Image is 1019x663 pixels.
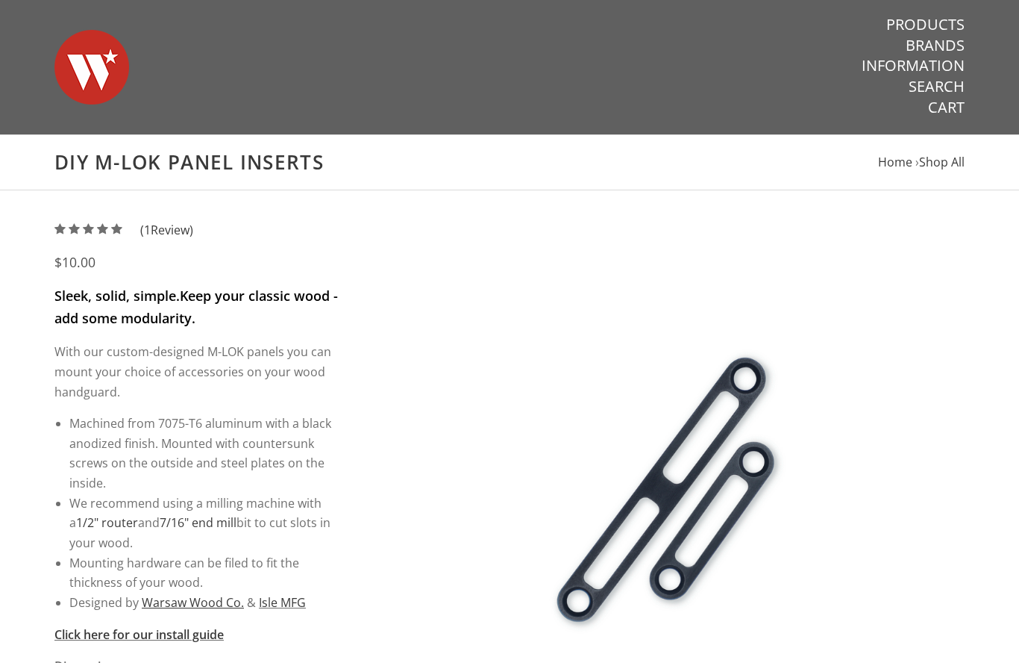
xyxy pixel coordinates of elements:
[69,414,340,494] li: Machined from 7075-T6 aluminum with a black anodized finish. Mounted with countersunk screws on t...
[919,154,965,170] a: Shop All
[160,514,236,531] a: 7/16" end mill
[69,593,340,613] li: Designed by &
[862,56,965,75] a: Information
[54,222,193,238] a: (1Review)
[54,626,224,643] a: Click here for our install guide
[878,154,912,170] a: Home
[886,15,965,34] a: Products
[144,222,151,238] span: 1
[140,220,193,240] span: ( Review)
[906,36,965,55] a: Brands
[54,287,180,305] strong: Sleek, solid, simple.
[54,287,338,327] strong: Keep your classic wood - add some modularity.
[76,514,138,531] a: 1/2" router
[54,150,965,175] h1: DIY M-LOK Panel Inserts
[259,594,306,611] a: Isle MFG
[69,553,340,593] li: Mounting hardware can be filed to fit the thickness of your wood.
[909,77,965,96] a: Search
[142,594,244,611] a: Warsaw Wood Co.
[915,152,965,172] li: ›
[54,15,129,119] img: Warsaw Wood Co.
[928,98,965,117] a: Cart
[54,253,95,271] span: $10.00
[69,494,340,553] li: We recommend using a milling machine with a and bit to cut slots in your wood.
[54,343,331,399] span: With our custom-designed M-LOK panels you can mount your choice of accessories on your wood handg...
